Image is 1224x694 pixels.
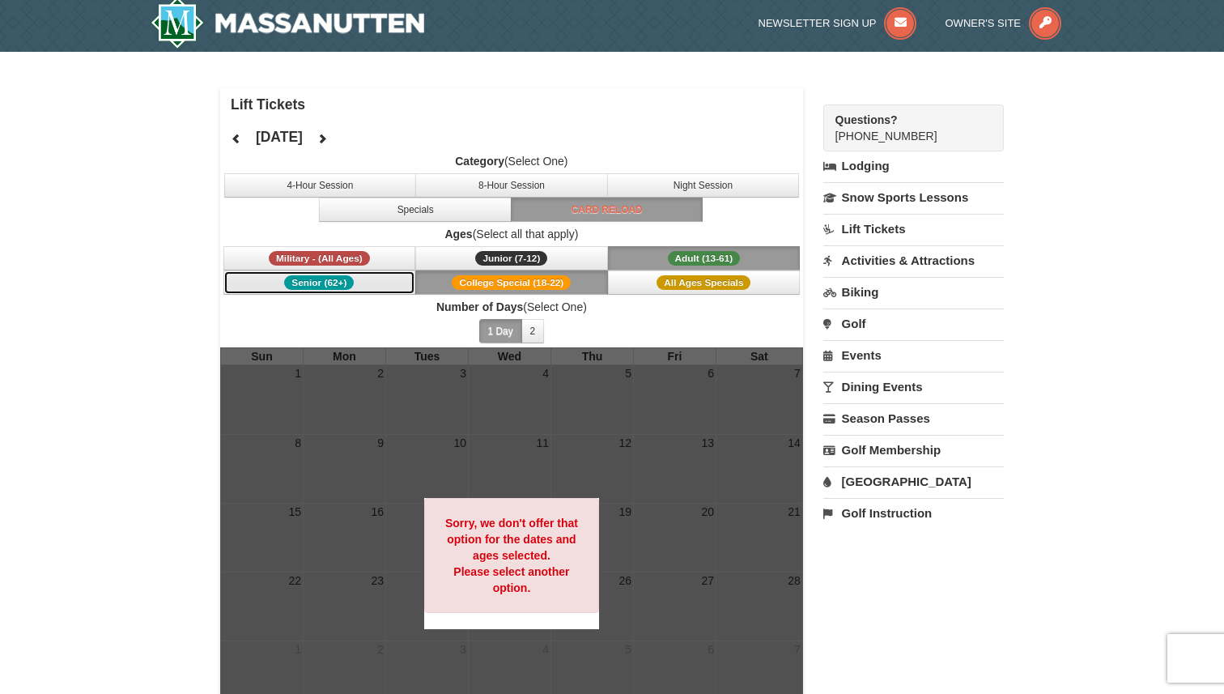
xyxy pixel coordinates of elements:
button: Senior (62+) [223,270,416,295]
strong: Number of Days [436,300,523,313]
button: 4-Hour Session [224,173,417,198]
span: Adult (13-61) [668,251,741,266]
a: Lift Tickets [823,214,1004,244]
button: 2 [521,319,545,343]
a: Golf Membership [823,435,1004,465]
span: Military - (All Ages) [269,251,370,266]
button: Specials [319,198,512,222]
strong: Sorry, we don't offer that option for the dates and ages selected. Please select another option. [445,517,578,594]
label: (Select all that apply) [220,226,803,242]
span: Senior (62+) [284,275,354,290]
button: Military - (All Ages) [223,246,416,270]
h4: [DATE] [256,129,303,145]
a: Owner's Site [946,17,1062,29]
span: Owner's Site [946,17,1022,29]
a: Golf [823,309,1004,338]
span: Junior (7-12) [475,251,547,266]
a: Golf Instruction [823,498,1004,528]
span: [PHONE_NUMBER] [835,112,975,143]
span: Newsletter Sign Up [759,17,877,29]
button: 1 Day [479,319,522,343]
button: Night Session [607,173,800,198]
a: Newsletter Sign Up [759,17,917,29]
h4: Lift Tickets [231,96,803,113]
a: [GEOGRAPHIC_DATA] [823,466,1004,496]
a: Events [823,340,1004,370]
button: College Special (18-22) [415,270,608,295]
a: Season Passes [823,403,1004,433]
span: All Ages Specials [657,275,750,290]
button: Adult (13-61) [608,246,801,270]
strong: Category [455,155,504,168]
strong: Questions? [835,113,898,126]
a: Lodging [823,151,1004,181]
strong: Ages [444,228,472,241]
a: Dining Events [823,372,1004,402]
label: (Select One) [220,153,803,169]
a: Activities & Attractions [823,245,1004,275]
button: All Ages Specials [608,270,801,295]
label: (Select One) [220,299,803,315]
a: Snow Sports Lessons [823,182,1004,212]
button: Junior (7-12) [415,246,608,270]
a: Biking [823,277,1004,307]
span: College Special (18-22) [452,275,571,290]
button: Card Reload [511,198,703,222]
button: 8-Hour Session [415,173,608,198]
